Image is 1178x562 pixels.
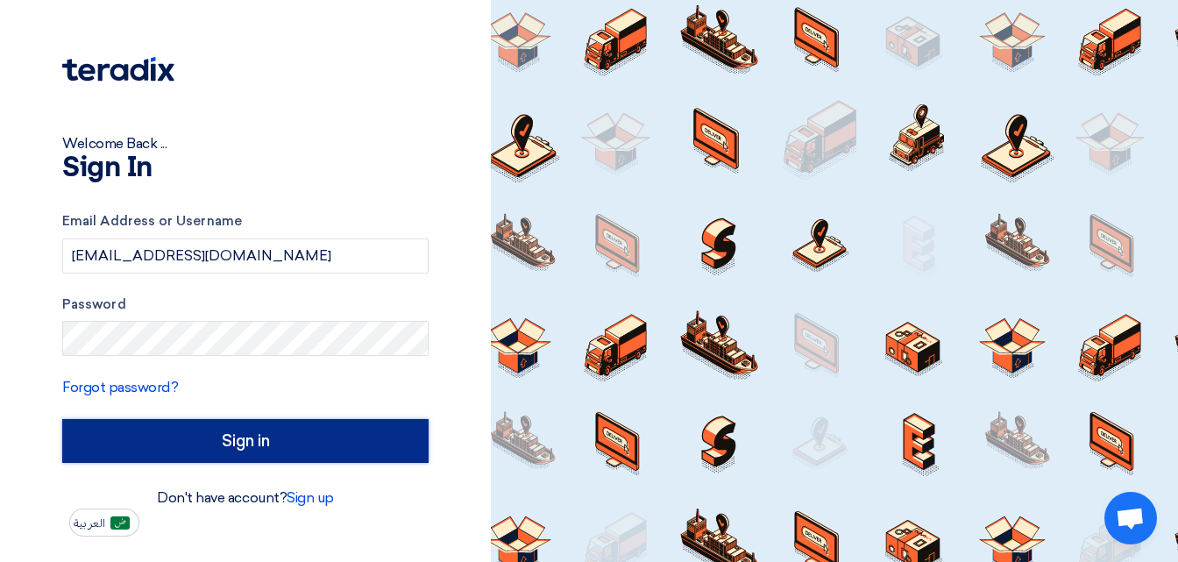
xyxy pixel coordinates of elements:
[62,295,429,315] label: Password
[62,211,429,231] label: Email Address or Username
[62,57,174,82] img: Teradix logo
[62,487,429,509] div: Don't have account?
[287,489,334,506] a: Sign up
[69,509,139,537] button: العربية
[62,133,429,154] div: Welcome Back ...
[62,379,178,395] a: Forgot password?
[1104,492,1157,544] div: Open chat
[62,238,429,274] input: Enter your business email or username
[74,517,105,530] span: العربية
[62,154,429,182] h1: Sign In
[62,419,429,463] input: Sign in
[110,516,130,530] img: ar-AR.png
